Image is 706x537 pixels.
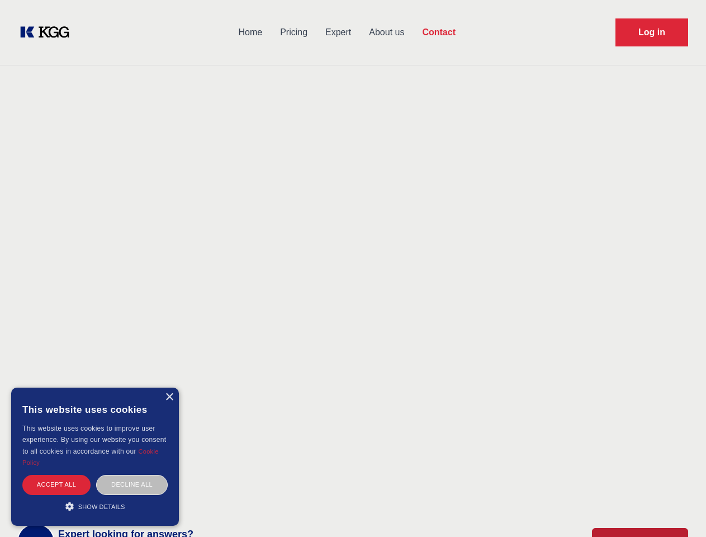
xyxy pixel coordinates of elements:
[615,18,688,46] a: Request Demo
[96,475,168,494] div: Decline all
[22,475,91,494] div: Accept all
[22,501,168,512] div: Show details
[22,448,159,466] a: Cookie Policy
[22,396,168,423] div: This website uses cookies
[316,18,360,47] a: Expert
[78,503,125,510] span: Show details
[165,393,173,402] div: Close
[229,18,271,47] a: Home
[22,425,166,455] span: This website uses cookies to improve user experience. By using our website you consent to all coo...
[360,18,413,47] a: About us
[413,18,465,47] a: Contact
[18,23,78,41] a: KOL Knowledge Platform: Talk to Key External Experts (KEE)
[271,18,316,47] a: Pricing
[650,483,706,537] iframe: Chat Widget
